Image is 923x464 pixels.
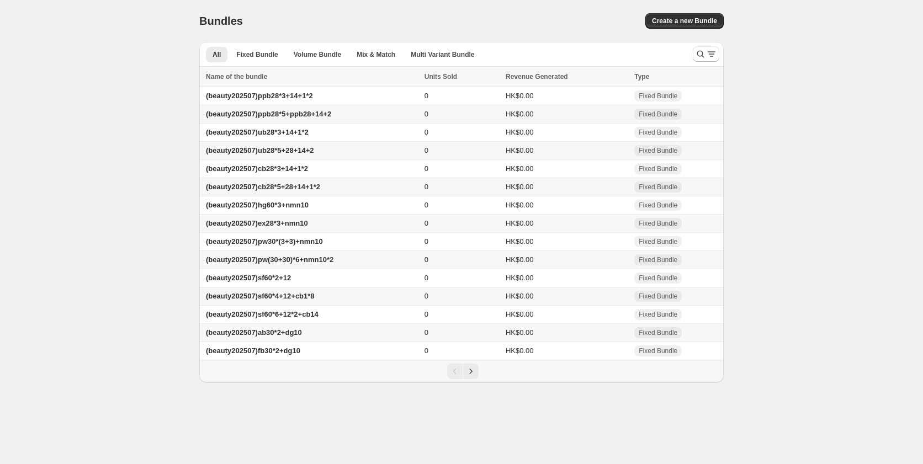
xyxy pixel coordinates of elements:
[206,92,313,100] span: (beauty202507)ppb28*3+14+1*2
[639,219,677,228] span: Fixed Bundle
[425,183,428,191] span: 0
[506,255,534,264] span: HK$0.00
[206,274,291,282] span: (beauty202507)sf60*2+12
[206,255,333,264] span: (beauty202507)pw(30+30)*6+nmn10*2
[206,346,300,355] span: (beauty202507)fb30*2+dg10
[506,92,534,100] span: HK$0.00
[506,71,568,82] span: Revenue Generated
[425,164,428,173] span: 0
[425,310,428,318] span: 0
[425,328,428,337] span: 0
[639,292,677,301] span: Fixed Bundle
[425,237,428,246] span: 0
[506,146,534,154] span: HK$0.00
[206,292,315,300] span: (beauty202507)sf60*4+12+cb1*8
[206,219,308,227] span: (beauty202507)ex28*3+nmn10
[639,146,677,155] span: Fixed Bundle
[506,110,534,118] span: HK$0.00
[639,164,677,173] span: Fixed Bundle
[506,310,534,318] span: HK$0.00
[425,346,428,355] span: 0
[357,50,395,59] span: Mix & Match
[213,50,221,59] span: All
[506,328,534,337] span: HK$0.00
[506,237,534,246] span: HK$0.00
[206,128,309,136] span: (beauty202507)ub28*3+14+1*2
[506,274,534,282] span: HK$0.00
[639,255,677,264] span: Fixed Bundle
[639,201,677,210] span: Fixed Bundle
[463,364,479,379] button: Next
[294,50,341,59] span: Volume Bundle
[639,328,677,337] span: Fixed Bundle
[206,237,323,246] span: (beauty202507)pw30*(3+3)+nmn10
[425,128,428,136] span: 0
[206,310,319,318] span: (beauty202507)sf60*6+12*2+cb14
[425,71,457,82] span: Units Sold
[206,71,418,82] div: Name of the bundle
[425,274,428,282] span: 0
[425,292,428,300] span: 0
[425,92,428,100] span: 0
[652,17,717,25] span: Create a new Bundle
[206,164,308,173] span: (beauty202507)cb28*3+14+1*2
[199,14,243,28] h1: Bundles
[425,255,428,264] span: 0
[236,50,278,59] span: Fixed Bundle
[206,328,302,337] span: (beauty202507)ab30*2+dg10
[425,110,428,118] span: 0
[206,183,320,191] span: (beauty202507)cb28*5+28+14+1*2
[639,237,677,246] span: Fixed Bundle
[206,146,314,154] span: (beauty202507)ub28*5+28+14+2
[506,292,534,300] span: HK$0.00
[506,164,534,173] span: HK$0.00
[639,110,677,119] span: Fixed Bundle
[639,274,677,282] span: Fixed Bundle
[639,346,677,355] span: Fixed Bundle
[506,201,534,209] span: HK$0.00
[639,310,677,319] span: Fixed Bundle
[506,128,534,136] span: HK$0.00
[206,110,331,118] span: (beauty202507)ppb28*5+ppb28+14+2
[639,92,677,100] span: Fixed Bundle
[693,46,719,62] button: Search and filter results
[506,346,534,355] span: HK$0.00
[639,183,677,191] span: Fixed Bundle
[639,128,677,137] span: Fixed Bundle
[425,71,468,82] button: Units Sold
[506,219,534,227] span: HK$0.00
[506,183,534,191] span: HK$0.00
[506,71,579,82] button: Revenue Generated
[199,360,724,382] nav: Pagination
[411,50,474,59] span: Multi Variant Bundle
[634,71,717,82] div: Type
[645,13,724,29] button: Create a new Bundle
[425,201,428,209] span: 0
[425,146,428,154] span: 0
[206,201,309,209] span: (beauty202507)hg60*3+nmn10
[425,219,428,227] span: 0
